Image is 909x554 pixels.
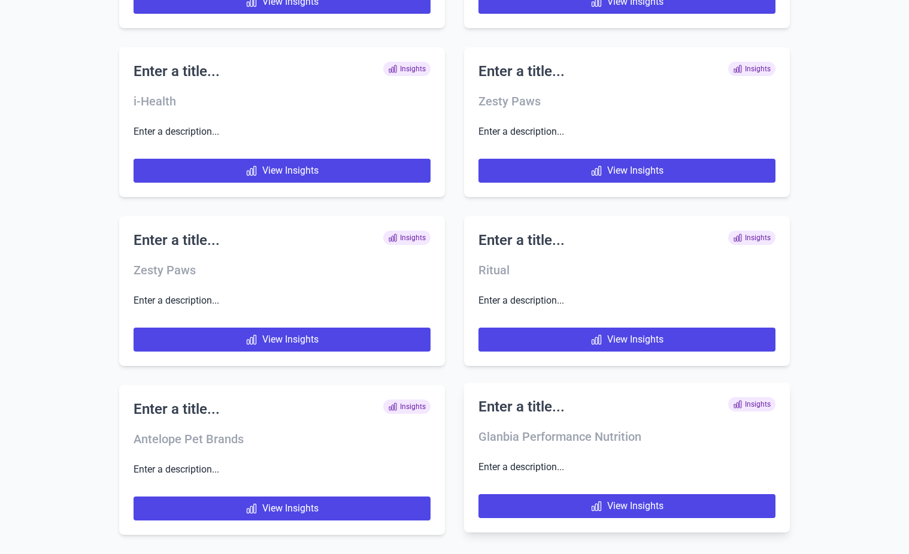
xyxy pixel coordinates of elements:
a: View Insights [134,497,431,520]
a: View Insights [478,328,775,352]
span: Insights [383,399,431,414]
p: Enter a description... [134,462,431,477]
a: View Insights [478,159,775,183]
h2: Enter a title... [478,62,565,81]
a: View Insights [478,494,775,518]
span: Insights [728,397,775,411]
h3: i-Health [134,93,431,110]
h3: Ritual [478,262,775,278]
h2: Enter a title... [134,231,220,250]
h3: Zesty Paws [134,262,431,278]
p: Enter a description... [134,293,431,308]
h2: Enter a title... [134,62,220,81]
h2: Enter a title... [478,397,565,416]
p: Enter a description... [478,459,775,475]
a: View Insights [134,328,431,352]
span: Insights [728,231,775,245]
h3: Antelope Pet Brands [134,431,431,447]
h3: Zesty Paws [478,93,775,110]
span: Insights [728,62,775,76]
p: Enter a description... [478,293,775,308]
h2: Enter a title... [134,399,220,419]
p: Enter a description... [134,124,431,140]
h2: Enter a title... [478,231,565,250]
span: Insights [383,231,431,245]
span: Insights [383,62,431,76]
h3: Glanbia Performance Nutrition [478,428,775,445]
a: View Insights [134,159,431,183]
p: Enter a description... [478,124,775,140]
